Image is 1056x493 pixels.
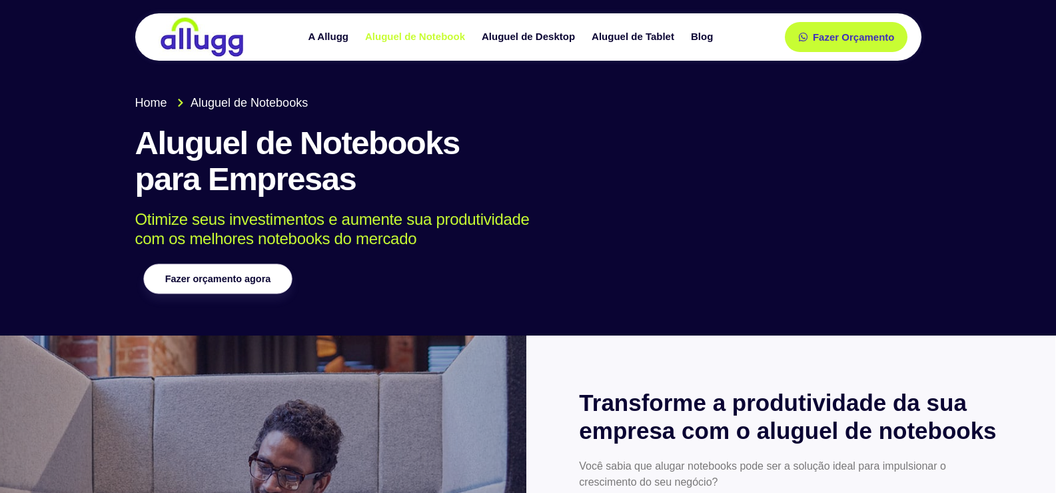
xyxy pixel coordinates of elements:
h1: Aluguel de Notebooks para Empresas [135,125,921,197]
img: locação de TI é Allugg [159,17,245,57]
span: Fazer Orçamento [813,32,895,42]
span: Home [135,94,167,112]
a: Fazer orçamento agora [143,264,292,294]
a: Aluguel de Notebook [358,25,475,49]
p: Você sabia que alugar notebooks pode ser a solução ideal para impulsionar o crescimento do seu ne... [579,458,1003,490]
span: Aluguel de Notebooks [187,94,308,112]
p: Otimize seus investimentos e aumente sua produtividade com os melhores notebooks do mercado [135,210,902,249]
a: Aluguel de Desktop [475,25,585,49]
h2: Transforme a produtividade da sua empresa com o aluguel de notebooks [579,389,1003,445]
a: Blog [684,25,723,49]
a: Aluguel de Tablet [585,25,684,49]
span: Fazer orçamento agora [165,274,270,284]
a: Fazer Orçamento [785,22,908,52]
a: A Allugg [301,25,358,49]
